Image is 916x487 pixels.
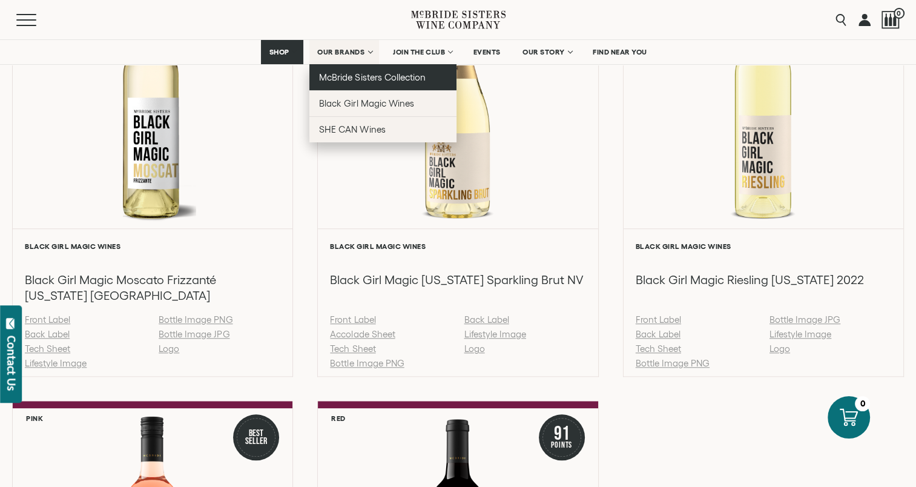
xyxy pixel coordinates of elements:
a: Tech Sheet [25,343,70,354]
a: Logo [769,343,790,354]
h6: Black Girl Magic Wines [636,242,891,250]
h6: Red [331,414,346,422]
a: OUR BRANDS [309,40,379,64]
h3: Black Girl Magic Moscato Frizzanté [US_STATE] [GEOGRAPHIC_DATA] [25,272,280,303]
a: Logo [464,343,484,354]
a: Tech Sheet [330,343,375,354]
button: Mobile Menu Trigger [16,14,60,26]
a: SHE CAN Wines [309,116,456,142]
h6: Black Girl Magic Wines [330,242,585,250]
a: Logo [159,343,179,354]
a: Bottle Image JPG [159,329,229,339]
a: Back Label [464,314,509,325]
a: Front Label [636,314,681,325]
a: SHOP [261,40,303,64]
h3: Black Girl Magic Riesling [US_STATE] 2022 [636,272,891,288]
a: Bottle Image PNG [330,358,404,368]
h6: Black Girl Magic Wines [25,242,280,250]
a: Back Label [25,329,70,339]
a: Front Label [25,314,70,325]
a: Bottle Image PNG [159,314,232,325]
a: McBride Sisters Collection [309,64,456,90]
h6: Pink [26,414,43,422]
div: 0 [855,396,870,411]
span: SHOP [269,48,289,56]
a: JOIN THE CLUB [385,40,460,64]
span: 0 [894,8,904,19]
a: EVENTS [466,40,509,64]
a: Bottle Image JPG [769,314,840,325]
a: Tech Sheet [636,343,681,354]
a: FIND NEAR YOU [585,40,655,64]
span: JOIN THE CLUB [393,48,445,56]
a: Bottle Image PNG [636,358,710,368]
a: Lifestyle Image [25,358,87,368]
span: OUR BRANDS [317,48,364,56]
span: McBride Sisters Collection [319,72,426,82]
a: Back Label [636,329,680,339]
a: OUR STORY [515,40,579,64]
a: Accolade Sheet [330,329,395,339]
span: Black Girl Magic Wines [319,98,414,108]
span: FIND NEAR YOU [593,48,647,56]
span: SHE CAN Wines [319,124,385,134]
a: Black Girl Magic Wines [309,90,456,116]
a: Lifestyle Image [769,329,831,339]
h3: Black Girl Magic [US_STATE] Sparkling Brut NV [330,272,585,288]
span: OUR STORY [522,48,565,56]
span: EVENTS [473,48,501,56]
a: Lifestyle Image [464,329,526,339]
a: Front Label [330,314,375,325]
div: Contact Us [5,336,18,391]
